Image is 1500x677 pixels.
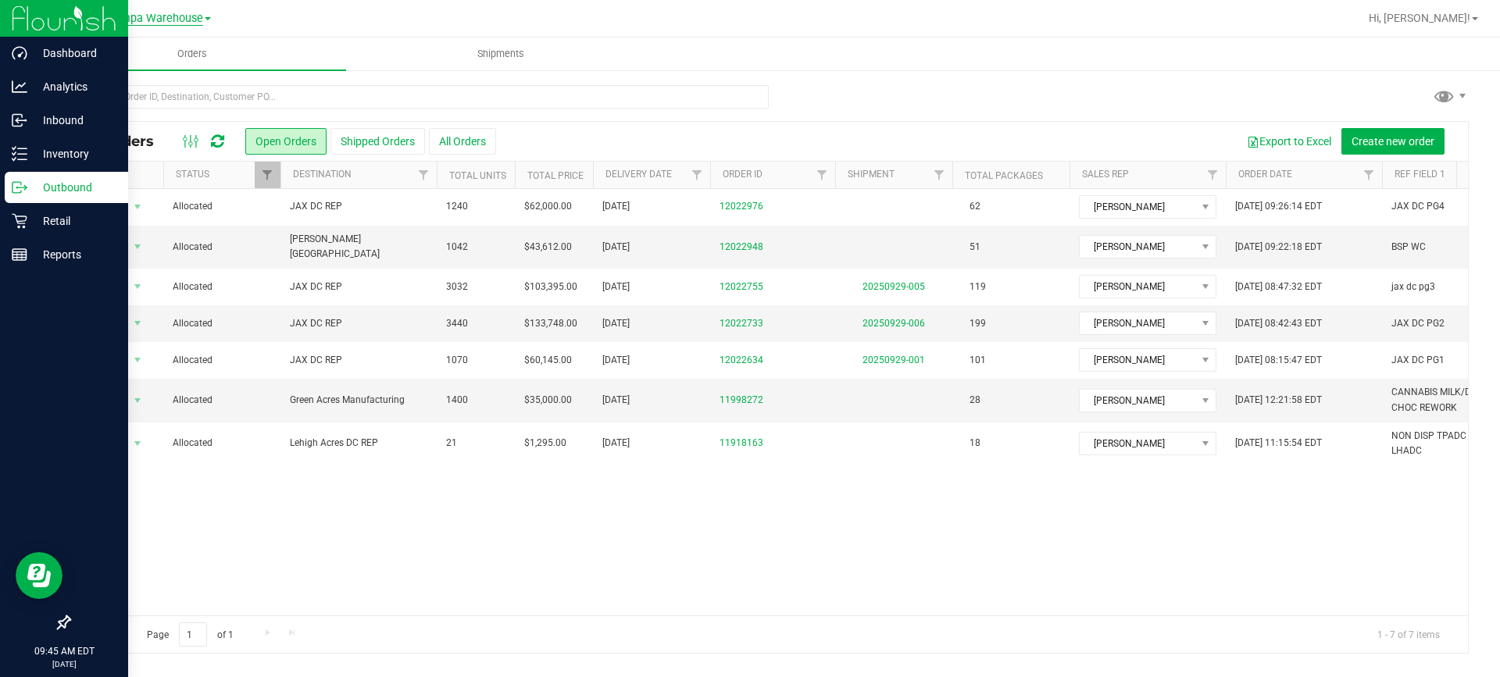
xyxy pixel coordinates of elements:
[290,199,427,214] span: JAX DC REP
[1341,128,1445,155] button: Create new order
[12,213,27,229] inline-svg: Retail
[12,79,27,94] inline-svg: Analytics
[446,316,468,331] span: 3440
[862,318,925,329] a: 20250929-006
[962,432,988,454] span: 18
[128,433,148,454] span: select
[1391,316,1445,331] span: JAX DC PG2
[1080,349,1196,371] span: [PERSON_NAME]
[176,169,209,180] a: Status
[446,436,457,451] span: 21
[27,44,121,62] p: Dashboard
[1365,622,1452,646] span: 1 - 7 of 7 items
[962,236,988,258] span: 51
[27,111,121,130] p: Inbound
[128,349,148,371] span: select
[1237,128,1341,155] button: Export to Excel
[173,199,271,214] span: Allocated
[173,436,271,451] span: Allocated
[134,622,246,647] span: Page of 1
[1352,135,1434,148] span: Create new order
[128,196,148,218] span: select
[7,644,121,658] p: 09:45 AM EDT
[1235,353,1322,368] span: [DATE] 08:15:47 EDT
[1235,316,1322,331] span: [DATE] 08:42:43 EDT
[293,169,352,180] a: Destination
[1235,436,1322,451] span: [DATE] 11:15:54 EDT
[1235,199,1322,214] span: [DATE] 09:26:14 EDT
[1238,169,1292,180] a: Order Date
[602,353,630,368] span: [DATE]
[602,240,630,255] span: [DATE]
[290,316,427,331] span: JAX DC REP
[16,552,62,599] iframe: Resource center
[962,389,988,412] span: 28
[290,353,427,368] span: JAX DC REP
[12,247,27,262] inline-svg: Reports
[527,170,584,181] a: Total Price
[173,280,271,294] span: Allocated
[12,45,27,61] inline-svg: Dashboard
[862,355,925,365] a: 20250929-001
[1356,162,1382,188] a: Filter
[179,622,207,647] input: 1
[1082,169,1129,180] a: Sales Rep
[346,37,655,70] a: Shipments
[27,144,121,163] p: Inventory
[12,146,27,162] inline-svg: Inventory
[1080,276,1196,298] span: [PERSON_NAME]
[449,170,506,181] a: Total Units
[720,199,763,214] a: 12022976
[27,178,121,197] p: Outbound
[602,393,630,408] span: [DATE]
[173,240,271,255] span: Allocated
[1369,12,1470,24] span: Hi, [PERSON_NAME]!
[255,162,280,188] a: Filter
[156,47,228,61] span: Orders
[1080,433,1196,454] span: [PERSON_NAME]
[290,280,427,294] span: JAX DC REP
[720,436,763,451] a: 11918163
[7,658,121,670] p: [DATE]
[27,212,121,230] p: Retail
[108,12,203,26] span: Tampa Warehouse
[720,353,763,368] a: 12022634
[128,390,148,412] span: select
[524,316,577,331] span: $133,748.00
[1080,196,1196,218] span: [PERSON_NAME]
[809,162,835,188] a: Filter
[456,47,545,61] span: Shipments
[1235,393,1322,408] span: [DATE] 12:21:58 EDT
[446,280,468,294] span: 3032
[962,312,994,335] span: 199
[1391,280,1435,294] span: jax dc pg3
[1235,240,1322,255] span: [DATE] 09:22:18 EDT
[848,169,895,180] a: Shipment
[524,280,577,294] span: $103,395.00
[602,316,630,331] span: [DATE]
[602,436,630,451] span: [DATE]
[524,353,572,368] span: $60,145.00
[429,128,496,155] button: All Orders
[602,280,630,294] span: [DATE]
[330,128,425,155] button: Shipped Orders
[128,276,148,298] span: select
[524,436,566,451] span: $1,295.00
[1391,199,1445,214] span: JAX DC PG4
[12,180,27,195] inline-svg: Outbound
[290,232,427,262] span: [PERSON_NAME][GEOGRAPHIC_DATA]
[1080,312,1196,334] span: [PERSON_NAME]
[245,128,327,155] button: Open Orders
[927,162,952,188] a: Filter
[173,353,271,368] span: Allocated
[27,245,121,264] p: Reports
[411,162,437,188] a: Filter
[605,169,672,180] a: Delivery Date
[720,393,763,408] a: 11998272
[69,85,769,109] input: Search Order ID, Destination, Customer PO...
[720,280,763,294] a: 12022755
[1391,385,1490,415] span: CANNABIS MILK/DARK CHOC REWORK
[1391,429,1490,458] span: NON DISP TPADC > LHADC
[1391,240,1426,255] span: BSP WC
[1080,236,1196,258] span: [PERSON_NAME]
